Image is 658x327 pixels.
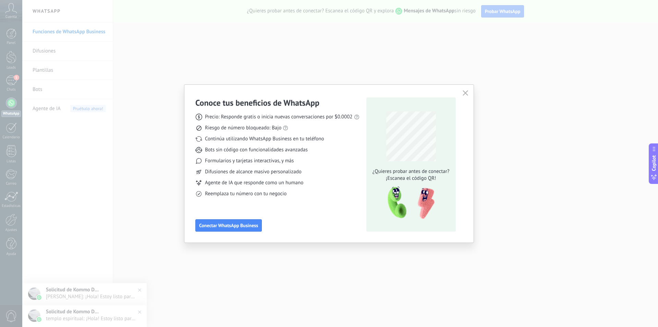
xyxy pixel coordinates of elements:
[650,155,657,171] span: Copilot
[370,168,451,175] span: ¿Quieres probar antes de conectar?
[199,223,258,228] span: Conectar WhatsApp Business
[382,185,436,221] img: qr-pic-1x.png
[205,179,303,186] span: Agente de IA que responde como un humano
[205,168,302,175] span: Difusiones de alcance masivo personalizado
[205,157,294,164] span: Formularios y tarjetas interactivas, y más
[195,97,319,108] h3: Conoce tus beneficios de WhatsApp
[205,125,281,131] span: Riesgo de número bloqueado: Bajo
[195,219,262,232] button: Conectar WhatsApp Business
[205,114,353,120] span: Precio: Responde gratis o inicia nuevas conversaciones por $0.0002
[205,190,287,197] span: Reemplaza tu número con tu negocio
[205,147,308,153] span: Bots sin código con funcionalidades avanzadas
[370,175,451,182] span: ¡Escanea el código QR!
[205,136,324,142] span: Continúa utilizando WhatsApp Business en tu teléfono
